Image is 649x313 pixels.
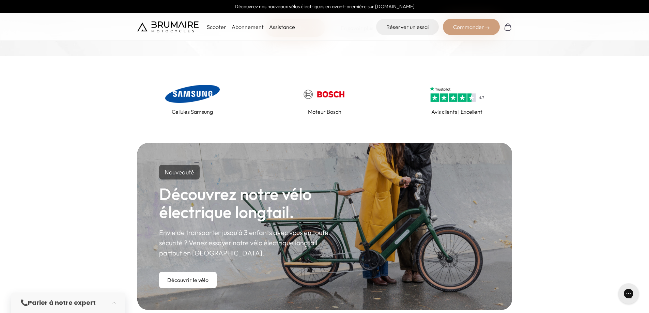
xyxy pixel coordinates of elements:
[431,108,482,116] p: Avis clients | Excellent
[402,83,512,116] a: Avis clients | Excellent
[172,108,213,116] p: Cellules Samsung
[159,228,337,258] p: Envie de transporter jusqu'à 3 enfants avec vous en toute sécurité ? Venez essayer notre vélo éle...
[485,26,490,30] img: right-arrow-2.png
[207,23,226,31] p: Scooter
[137,83,248,116] a: Cellules Samsung
[443,19,500,35] div: Commander
[308,108,341,116] p: Moteur Bosch
[232,24,264,30] a: Abonnement
[269,83,380,116] a: Moteur Bosch
[615,281,642,306] iframe: Gorgias live chat messenger
[269,24,295,30] a: Assistance
[159,272,217,288] a: Découvrir le vélo
[137,21,199,32] img: Brumaire Motocycles
[159,165,200,179] p: Nouveauté
[159,185,337,221] h2: Découvrez notre vélo électrique longtail.
[376,19,439,35] a: Réserver un essai
[504,23,512,31] img: Panier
